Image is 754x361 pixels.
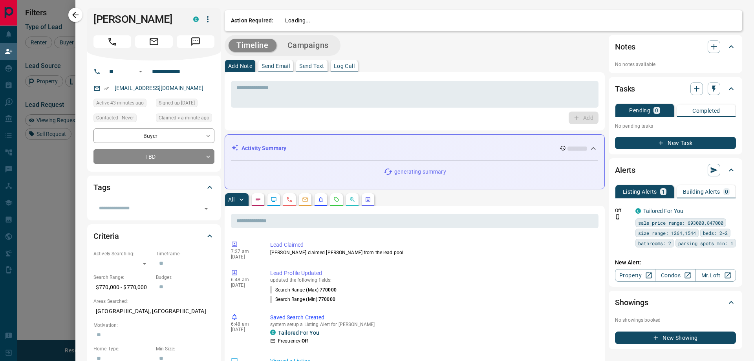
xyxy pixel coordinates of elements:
p: 0 [655,108,658,113]
button: Timeline [229,39,276,52]
span: Message [177,35,214,48]
a: [EMAIL_ADDRESS][DOMAIN_NAME] [115,85,203,91]
span: parking spots min: 1 [678,239,733,247]
button: Campaigns [280,39,337,52]
p: Lead Profile Updated [270,269,595,277]
h2: Showings [615,296,648,309]
p: [GEOGRAPHIC_DATA], [GEOGRAPHIC_DATA] [93,305,214,318]
p: Home Type: [93,345,152,352]
p: Send Text [299,63,324,69]
svg: Listing Alerts [318,196,324,203]
p: Search Range: [93,274,152,281]
p: Min Size: [156,345,214,352]
a: Tailored For You [278,330,319,336]
p: Activity Summary [242,144,286,152]
p: Completed [692,108,720,114]
h2: Tasks [615,82,635,95]
p: Budget: [156,274,214,281]
span: Contacted - Never [96,114,134,122]
div: Buyer [93,128,214,143]
div: condos.ca [193,16,199,22]
p: Saved Search Created [270,313,595,322]
a: Condos [655,269,695,282]
p: Timeframe: [156,250,214,257]
div: Notes [615,37,736,56]
p: [PERSON_NAME] claimed [PERSON_NAME] from the lead pool [270,249,595,256]
h2: Alerts [615,164,635,176]
button: New Task [615,137,736,149]
h2: Criteria [93,230,119,242]
span: Call [93,35,131,48]
p: system setup a Listing Alert for [PERSON_NAME] [270,322,595,327]
h2: Tags [93,181,110,194]
span: Signed up [DATE] [159,99,195,107]
p: updated the following fields: [270,277,595,283]
p: All [228,197,234,202]
p: Add Note [228,63,252,69]
div: Sun Mar 28 2021 [156,99,214,110]
p: No showings booked [615,317,736,324]
svg: Email Verified [104,86,109,91]
p: Send Email [262,63,290,69]
span: bathrooms: 2 [638,239,671,247]
p: Pending [629,108,650,113]
p: $770,000 - $770,000 [93,281,152,294]
svg: Opportunities [349,196,355,203]
p: generating summary [394,168,446,176]
p: Off [615,207,631,214]
p: [DATE] [231,254,258,260]
p: Motivation: [93,322,214,329]
h2: Notes [615,40,635,53]
div: condos.ca [270,330,276,335]
p: Frequency: [278,337,308,345]
div: Activity Summary [231,141,598,156]
div: Tasks [615,79,736,98]
p: Search Range (Min) : [270,296,335,303]
span: beds: 2-2 [703,229,728,237]
p: 1 [662,189,665,194]
div: condos.ca [635,208,641,214]
span: Active 43 minutes ago [96,99,144,107]
svg: Push Notification Only [615,214,620,220]
p: New Alert: [615,258,736,267]
p: [DATE] [231,327,258,332]
svg: Lead Browsing Activity [271,196,277,203]
button: Open [201,203,212,214]
p: Log Call [334,63,355,69]
svg: Requests [333,196,340,203]
div: Tags [93,178,214,197]
svg: Calls [286,196,293,203]
p: 6:48 am [231,321,258,327]
a: Property [615,269,655,282]
svg: Notes [255,196,261,203]
button: New Showing [615,332,736,344]
p: Listing Alerts [623,189,657,194]
p: 0 [725,189,728,194]
span: sale price range: 693000,847000 [638,219,723,227]
div: Wed Oct 15 2025 [156,114,214,125]
p: Lead Claimed [270,241,595,249]
div: Alerts [615,161,736,180]
svg: Agent Actions [365,196,371,203]
span: 770000 [320,287,337,293]
span: 770000 [318,297,335,302]
p: 6:48 am [231,277,258,282]
p: Loading... [285,16,736,25]
h1: [PERSON_NAME] [93,13,181,26]
div: Criteria [93,227,214,246]
a: Tailored For You [643,208,683,214]
svg: Emails [302,196,308,203]
p: Actively Searching: [93,250,152,257]
p: [DATE] [231,282,258,288]
strong: Off [302,338,308,344]
span: Email [135,35,173,48]
p: Action Required: [231,16,273,25]
div: Wed Oct 15 2025 [93,99,152,110]
p: No notes available [615,61,736,68]
button: Open [136,67,145,76]
span: size range: 1264,1544 [638,229,696,237]
p: Search Range (Max) : [270,286,337,293]
a: Mr.Loft [695,269,736,282]
span: Claimed < a minute ago [159,114,209,122]
div: Showings [615,293,736,312]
